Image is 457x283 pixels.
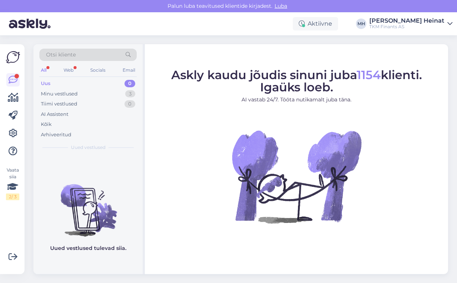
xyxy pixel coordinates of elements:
[89,65,107,75] div: Socials
[369,18,453,30] a: [PERSON_NAME] HeinatTKM Finants AS
[46,51,76,59] span: Otsi kliente
[62,65,75,75] div: Web
[293,17,338,30] div: Aktiivne
[6,193,19,200] div: 2 / 3
[171,68,422,94] span: Askly kaudu jõudis sinuni juba klienti. Igaüks loeb.
[125,90,135,98] div: 3
[71,144,106,151] span: Uued vestlused
[272,3,289,9] span: Luba
[41,131,71,139] div: Arhiveeritud
[33,171,143,238] img: No chats
[6,50,20,64] img: Askly Logo
[121,65,137,75] div: Email
[41,90,78,98] div: Minu vestlused
[50,244,126,252] p: Uued vestlused tulevad siia.
[369,18,444,24] div: [PERSON_NAME] Heinat
[357,68,381,82] span: 1154
[41,80,51,87] div: Uus
[41,121,52,128] div: Kõik
[356,19,366,29] div: MH
[230,110,363,243] img: No Chat active
[41,100,77,108] div: Tiimi vestlused
[39,65,48,75] div: All
[171,96,422,104] p: AI vastab 24/7. Tööta nutikamalt juba täna.
[369,24,444,30] div: TKM Finants AS
[124,80,135,87] div: 0
[41,111,68,118] div: AI Assistent
[6,167,19,200] div: Vaata siia
[124,100,135,108] div: 0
